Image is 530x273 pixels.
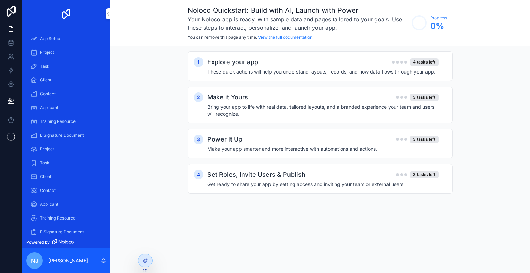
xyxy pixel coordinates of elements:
span: Progress [430,15,447,21]
a: App Setup [26,32,106,45]
a: View the full documentation. [258,35,313,40]
div: scrollable content [22,28,110,236]
a: Applicant [26,198,106,211]
span: App Setup [40,36,60,41]
h3: Your Noloco app is ready, with sample data and pages tailored to your goals. Use these steps to i... [188,15,408,32]
span: E Signature Document [40,229,84,235]
span: Client [40,77,51,83]
span: Contact [40,91,56,97]
span: Client [40,174,51,179]
span: Training Resource [40,215,76,221]
a: Contact [26,184,106,197]
a: Task [26,60,106,72]
span: Powered by [26,240,50,245]
p: [PERSON_NAME] [48,257,88,264]
a: Client [26,170,106,183]
span: Task [40,64,49,69]
h1: Noloco Quickstart: Build with AI, Launch with Power [188,6,408,15]
a: Project [26,143,106,155]
a: Client [26,74,106,86]
img: App logo [61,8,72,19]
span: Training Resource [40,119,76,124]
a: Applicant [26,101,106,114]
span: Project [40,146,54,152]
span: Contact [40,188,56,193]
span: Project [40,50,54,55]
span: NJ [31,256,38,265]
a: Project [26,46,106,59]
span: 0 % [430,21,447,32]
a: Contact [26,88,106,100]
a: Training Resource [26,115,106,128]
a: Task [26,157,106,169]
span: You can remove this page any time. [188,35,257,40]
span: E Signature Document [40,133,84,138]
span: Task [40,160,49,166]
a: Powered by [22,236,110,248]
a: E Signature Document [26,226,106,238]
a: E Signature Document [26,129,106,142]
span: Applicant [40,105,58,110]
a: Training Resource [26,212,106,224]
span: Applicant [40,202,58,207]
